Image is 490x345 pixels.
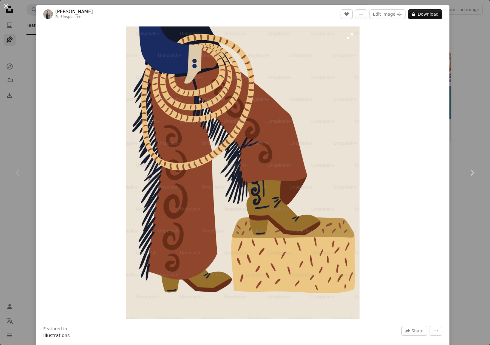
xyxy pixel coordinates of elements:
[454,144,490,202] a: Next
[355,9,367,19] button: Add to Collection
[126,26,360,319] button: Zoom in on this image
[126,26,360,319] img: A cowboy is preparing to rope with his lasso.
[412,326,424,335] span: Share
[408,9,442,19] button: Download
[401,326,427,336] button: Share this image
[341,9,353,19] button: Like
[43,333,70,338] a: Illustrations
[55,15,93,20] div: For
[61,15,81,19] a: Unsplash+
[430,326,442,336] button: More Actions
[43,9,53,19] img: Go to Denisse Díaz's profile
[43,326,67,332] h3: Featured in
[369,9,406,19] button: Edit image
[55,9,93,15] a: [PERSON_NAME]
